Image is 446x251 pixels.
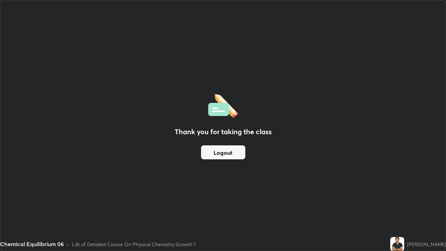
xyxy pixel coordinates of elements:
div: [PERSON_NAME] [407,241,446,248]
img: offlineFeedback.1438e8b3.svg [208,92,238,118]
h2: Thank you for taking the class [175,127,272,137]
img: 61b8cc34d08742a995870d73e30419f3.jpg [390,237,404,251]
button: Logout [201,145,245,159]
div: • [67,241,69,248]
div: L36 of Detailed Course On Physical Chemistry Growth 1 [72,241,195,248]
